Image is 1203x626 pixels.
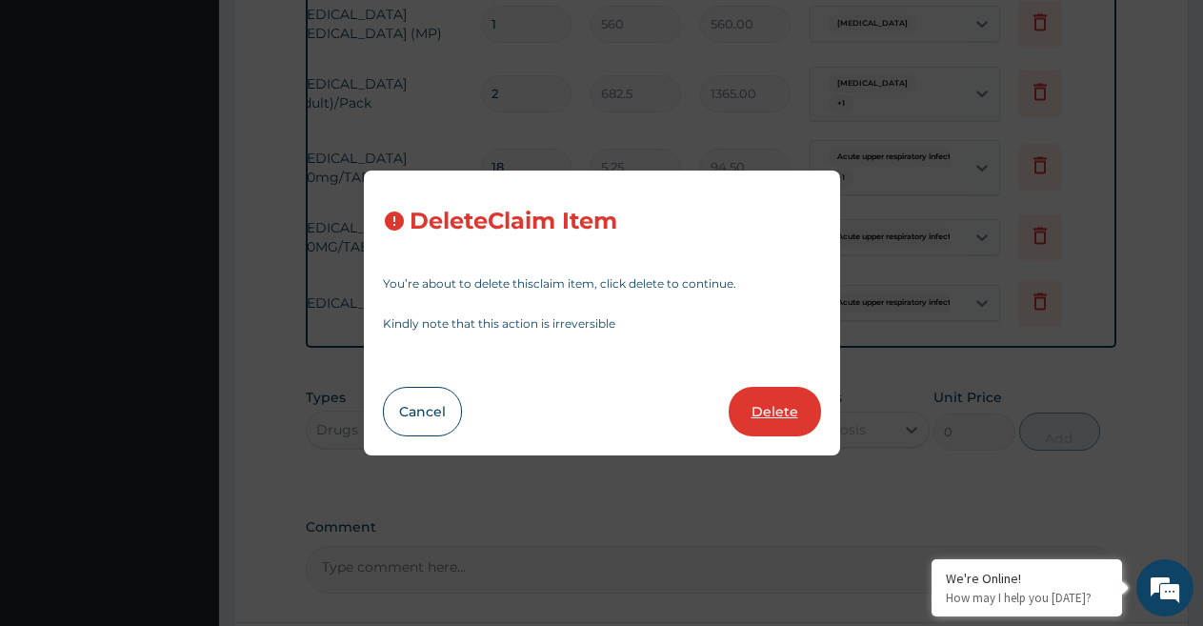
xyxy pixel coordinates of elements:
[99,107,320,131] div: Chat with us now
[383,278,821,290] p: You’re about to delete this claim item , click delete to continue.
[946,570,1108,587] div: We're Online!
[10,420,363,487] textarea: Type your message and hit 'Enter'
[383,387,462,436] button: Cancel
[410,209,617,234] h3: Delete Claim Item
[946,590,1108,606] p: How may I help you today?
[729,387,821,436] button: Delete
[35,95,77,143] img: d_794563401_company_1708531726252_794563401
[312,10,358,55] div: Minimize live chat window
[110,190,263,382] span: We're online!
[383,318,821,330] p: Kindly note that this action is irreversible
